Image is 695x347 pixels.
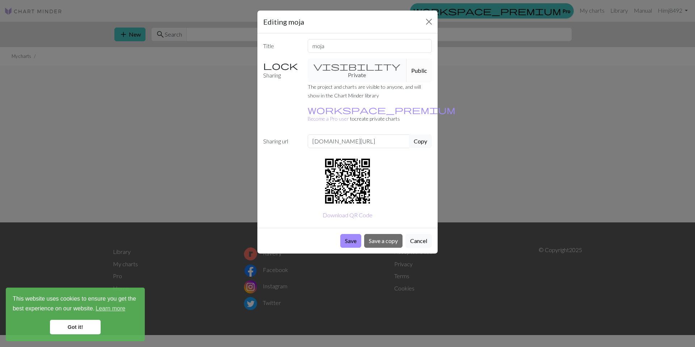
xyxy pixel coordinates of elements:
div: cookieconsent [6,288,145,341]
a: dismiss cookie message [50,320,101,334]
small: to create private charts [308,107,455,122]
small: The project and charts are visible to anyone, and will show in the Chart Minder library [308,84,421,99]
a: learn more about cookies [94,303,126,314]
button: Public [407,59,432,82]
a: Become a Pro user [308,107,455,122]
button: Save a copy [364,234,403,248]
label: Sharing [259,59,303,82]
button: Copy [409,134,432,148]
button: Close [423,16,435,28]
button: Download QR Code [318,208,377,222]
h5: Editing moja [263,16,304,27]
span: workspace_premium [308,105,455,115]
span: This website uses cookies to ensure you get the best experience on our website. [13,294,138,314]
label: Sharing url [259,134,303,148]
button: Cancel [405,234,432,248]
label: Title [259,39,303,53]
button: Save [340,234,361,248]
